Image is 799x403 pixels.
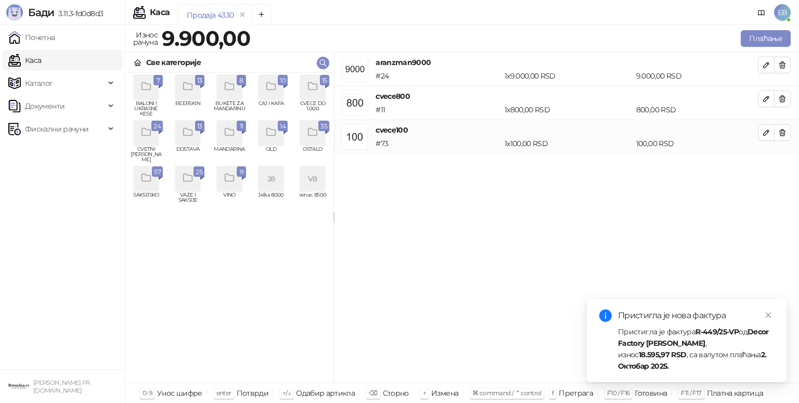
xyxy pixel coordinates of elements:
div: Пристигла је фактура од , износ , са валутом плаћања [618,326,774,372]
a: Документација [753,4,770,21]
div: Сторно [383,386,409,400]
div: 1 x 800,00 RSD [502,104,634,115]
div: # 24 [373,70,502,82]
span: 7 [156,75,161,86]
button: Add tab [251,4,272,25]
span: OLD [254,147,288,162]
span: MANDARINA [213,147,246,162]
h4: cvece100 [376,124,758,136]
span: 9 [239,166,244,178]
strong: 18.595,97 RSD [639,350,687,359]
span: 15 [322,75,327,86]
span: Фискални рачуни [25,119,88,139]
div: Пристигла је нова фактура [618,309,774,322]
span: close [765,311,772,319]
div: J8 [259,166,283,191]
span: 0-9 [143,389,152,397]
div: Унос шифре [157,386,202,400]
span: 13 [197,75,202,86]
span: enter [216,389,231,397]
div: grid [125,73,333,383]
div: 800,00 RSD [634,104,760,115]
h4: cvece800 [376,90,758,102]
span: 35 [320,121,327,132]
span: CAJ I KAFA [254,101,288,116]
a: Close [763,309,774,321]
span: info-circle [599,309,612,322]
span: F11 / F17 [681,389,701,397]
div: # 73 [373,138,502,149]
span: 57 [154,166,161,178]
div: Претрага [559,386,593,400]
a: Почетна [8,27,55,48]
div: 1 x 9.000,00 RSD [502,70,634,82]
div: Готовина [635,386,667,400]
span: Документи [25,96,65,116]
span: 24 [153,121,161,132]
span: CVETNI [PERSON_NAME] [130,147,163,162]
span: 13 [197,121,202,132]
div: 9.000,00 RSD [634,70,760,82]
span: 3.11.3-fd0d8d3 [54,9,103,18]
span: BUKETE ZA MANDARINU [213,101,246,116]
div: Износ рачуна [131,28,160,49]
strong: 9.900,00 [162,25,250,51]
div: Платна картица [707,386,764,400]
span: CVECE DO 1.000 [296,101,329,116]
span: 25 [196,166,202,178]
button: remove [236,10,249,19]
div: Измена [431,386,458,400]
span: ↑/↓ [282,389,291,397]
span: BEERSKIN [171,101,204,116]
span: 10 [280,75,286,86]
span: VAZE I SAKSIJE [171,192,204,208]
span: SAKSIJSKO [130,192,163,208]
a: Каса [8,50,41,71]
span: f [552,389,553,397]
img: Logo [6,4,23,21]
div: 100,00 RSD [634,138,760,149]
span: venac 8500 [296,192,329,208]
span: BALONI I UKRASNE KESE [130,101,163,116]
span: F10 / F16 [607,389,629,397]
button: Плаћање [741,30,791,47]
span: 11 [239,121,244,132]
small: [PERSON_NAME] PR [DOMAIN_NAME] [33,379,90,394]
div: Све категорије [146,57,201,68]
span: Каталог [25,73,53,94]
img: 64x64-companyLogo-0e2e8aaa-0bd2-431b-8613-6e3c65811325.png [8,376,29,397]
span: Бади [28,6,54,19]
span: 8 [239,75,244,86]
strong: Decor Factory [PERSON_NAME] [618,327,769,348]
span: ⌘ command / ⌃ control [472,389,542,397]
div: # 11 [373,104,502,115]
div: V8 [300,166,325,191]
h4: aranzman9000 [376,57,758,68]
span: Jelka 8000 [254,192,288,208]
span: OSTALO [296,147,329,162]
div: Одабир артикла [296,386,355,400]
div: Каса [150,8,170,17]
span: DOSTAVA [171,147,204,162]
span: 14 [280,121,286,132]
div: Потврди [237,386,269,400]
span: VINO [213,192,246,208]
span: + [423,389,426,397]
div: Продаја 4330 [187,9,234,21]
span: EB [774,4,791,21]
span: ⌫ [369,389,377,397]
strong: R-449/25-VP [695,327,739,336]
div: 1 x 100,00 RSD [502,138,634,149]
